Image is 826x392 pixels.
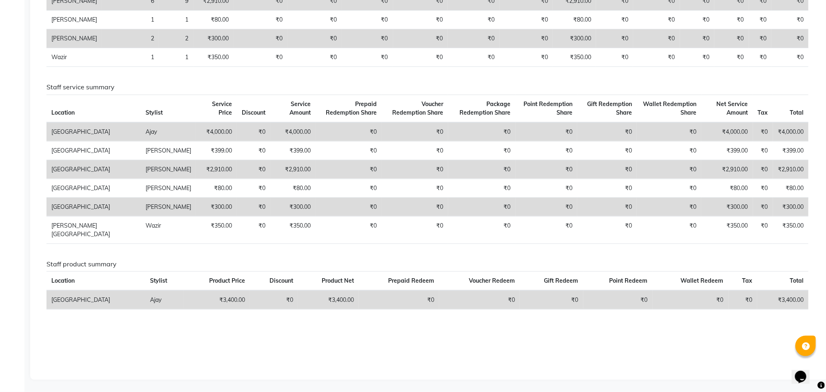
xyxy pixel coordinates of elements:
td: ₹0 [577,179,637,197]
span: Point Redemption Share [523,100,572,116]
td: ₹0 [500,11,553,29]
td: ₹0 [316,141,382,160]
span: Wallet Redeem [681,277,724,284]
td: ₹2,910.00 [270,160,316,179]
td: ₹0 [500,48,553,67]
span: Net Service Amount [717,100,748,116]
td: [PERSON_NAME] [141,179,196,197]
td: ₹0 [771,29,808,48]
td: ₹0 [342,11,393,29]
span: Point Redeem [610,277,648,284]
td: ₹0 [753,160,773,179]
td: [PERSON_NAME][GEOGRAPHIC_DATA] [46,216,141,244]
td: ₹0 [680,29,715,48]
td: ₹0 [596,11,633,29]
td: ₹399.00 [270,141,316,160]
td: ₹300.00 [553,29,596,48]
td: ₹0 [288,11,342,29]
td: ₹0 [771,48,808,67]
td: ₹0 [439,290,520,310]
td: ₹300.00 [701,197,753,216]
td: ₹2,910.00 [196,160,237,179]
td: ₹4,000.00 [701,122,753,142]
td: ₹0 [753,141,773,160]
td: ₹0 [316,197,382,216]
td: ₹0 [316,160,382,179]
td: 1 [102,48,159,67]
td: ₹80.00 [773,179,808,197]
td: ₹0 [234,11,288,29]
td: [PERSON_NAME] [46,29,102,48]
td: ₹0 [633,11,680,29]
span: Gift Redeem [544,277,579,284]
h6: Staff product summary [46,260,808,268]
td: ₹0 [448,179,516,197]
td: [GEOGRAPHIC_DATA] [46,197,141,216]
td: ₹0 [577,216,637,244]
td: ₹0 [516,179,578,197]
td: ₹0 [583,290,653,310]
span: Location [51,277,75,284]
td: ₹0 [753,122,773,142]
td: ₹0 [250,290,298,310]
h6: Staff service summary [46,83,808,91]
td: [GEOGRAPHIC_DATA] [46,160,141,179]
td: ₹0 [596,29,633,48]
td: ₹2,910.00 [773,160,808,179]
td: ₹80.00 [701,179,753,197]
td: ₹0 [637,141,701,160]
span: Stylist [146,109,163,116]
td: ₹0 [500,29,553,48]
td: ₹0 [516,216,578,244]
td: ₹0 [596,48,633,67]
td: ₹0 [393,11,448,29]
td: ₹0 [448,141,516,160]
span: Total [790,277,804,284]
td: ₹300.00 [773,197,808,216]
td: ₹0 [382,160,448,179]
td: ₹0 [382,216,448,244]
td: ₹2,910.00 [701,160,753,179]
td: ₹4,000.00 [773,122,808,142]
td: ₹0 [577,141,637,160]
td: ₹0 [448,29,500,48]
td: 1 [159,48,194,67]
td: [PERSON_NAME] [141,141,196,160]
span: Stylist [150,277,167,284]
td: ₹300.00 [270,197,316,216]
td: ₹3,400.00 [757,290,808,310]
td: ₹0 [680,48,715,67]
td: ₹0 [714,48,749,67]
td: [GEOGRAPHIC_DATA] [46,122,141,142]
td: ₹0 [448,48,500,67]
span: Product Price [209,277,245,284]
td: ₹0 [393,29,448,48]
td: ₹0 [448,197,516,216]
td: [PERSON_NAME] [141,197,196,216]
td: ₹300.00 [196,197,237,216]
td: ₹0 [637,160,701,179]
td: ₹0 [316,122,382,142]
td: [PERSON_NAME] [141,160,196,179]
span: Voucher Redeem [469,277,515,284]
td: ₹399.00 [773,141,808,160]
iframe: chat widget [792,359,818,384]
td: ₹0 [653,290,729,310]
td: ₹0 [288,48,342,67]
td: ₹0 [237,160,270,179]
span: Service Amount [289,100,311,116]
td: ₹350.00 [194,48,234,67]
td: ₹80.00 [270,179,316,197]
td: ₹0 [342,29,393,48]
td: ₹300.00 [194,29,234,48]
td: ₹0 [577,197,637,216]
td: ₹0 [237,197,270,216]
td: ₹0 [382,122,448,142]
span: Location [51,109,75,116]
td: 2 [159,29,194,48]
td: ₹0 [237,216,270,244]
td: ₹0 [393,48,448,67]
td: ₹350.00 [553,48,596,67]
td: ₹0 [637,122,701,142]
td: ₹0 [448,11,500,29]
